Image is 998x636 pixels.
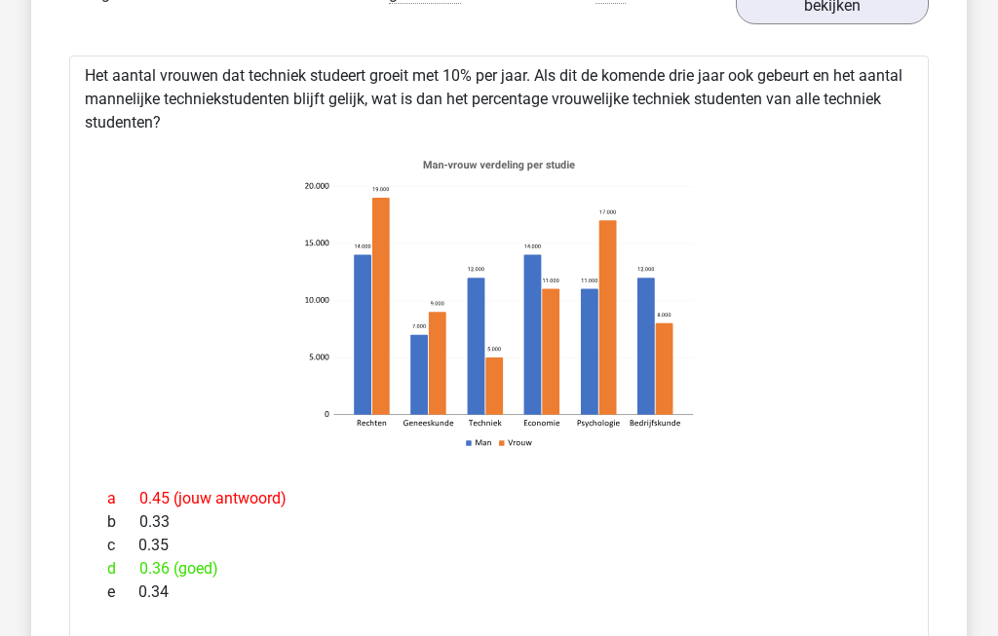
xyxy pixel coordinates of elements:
[93,534,905,557] div: 0.35
[93,580,905,604] div: 0.34
[93,510,905,534] div: 0.33
[107,487,139,510] span: a
[93,487,905,510] div: 0.45 (jouw antwoord)
[107,557,139,580] span: d
[107,580,138,604] span: e
[107,510,139,534] span: b
[93,557,905,580] div: 0.36 (goed)
[107,534,138,557] span: c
